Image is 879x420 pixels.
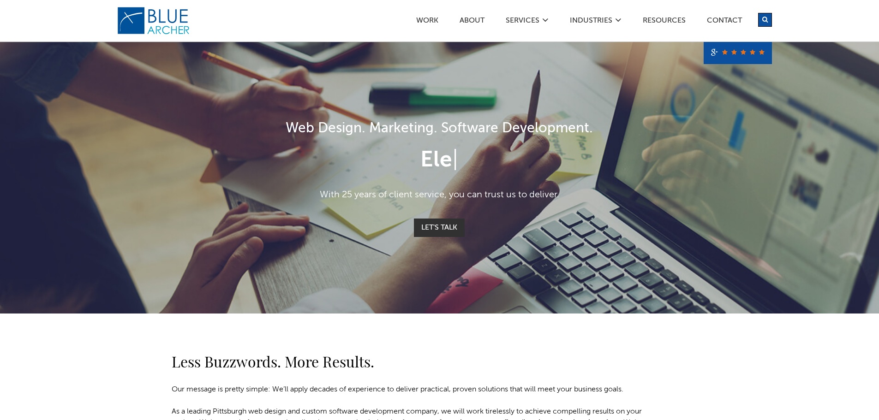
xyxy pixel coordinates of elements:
span: | [452,149,458,172]
span: Ele [420,149,452,172]
a: SERVICES [505,17,540,27]
a: Industries [569,17,613,27]
a: Contact [706,17,742,27]
p: Our message is pretty simple: We’ll apply decades of experience to deliver practical, proven solu... [172,384,652,395]
a: Work [416,17,439,27]
img: Blue Archer Logo [117,6,191,35]
h2: Less Buzzwords. More Results. [172,350,652,373]
h1: Web Design. Marketing. Software Development. [172,118,707,139]
a: ABOUT [459,17,485,27]
p: With 25 years of client service, you can trust us to deliver. [172,188,707,202]
a: Resources [642,17,686,27]
a: Let's Talk [414,219,465,237]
